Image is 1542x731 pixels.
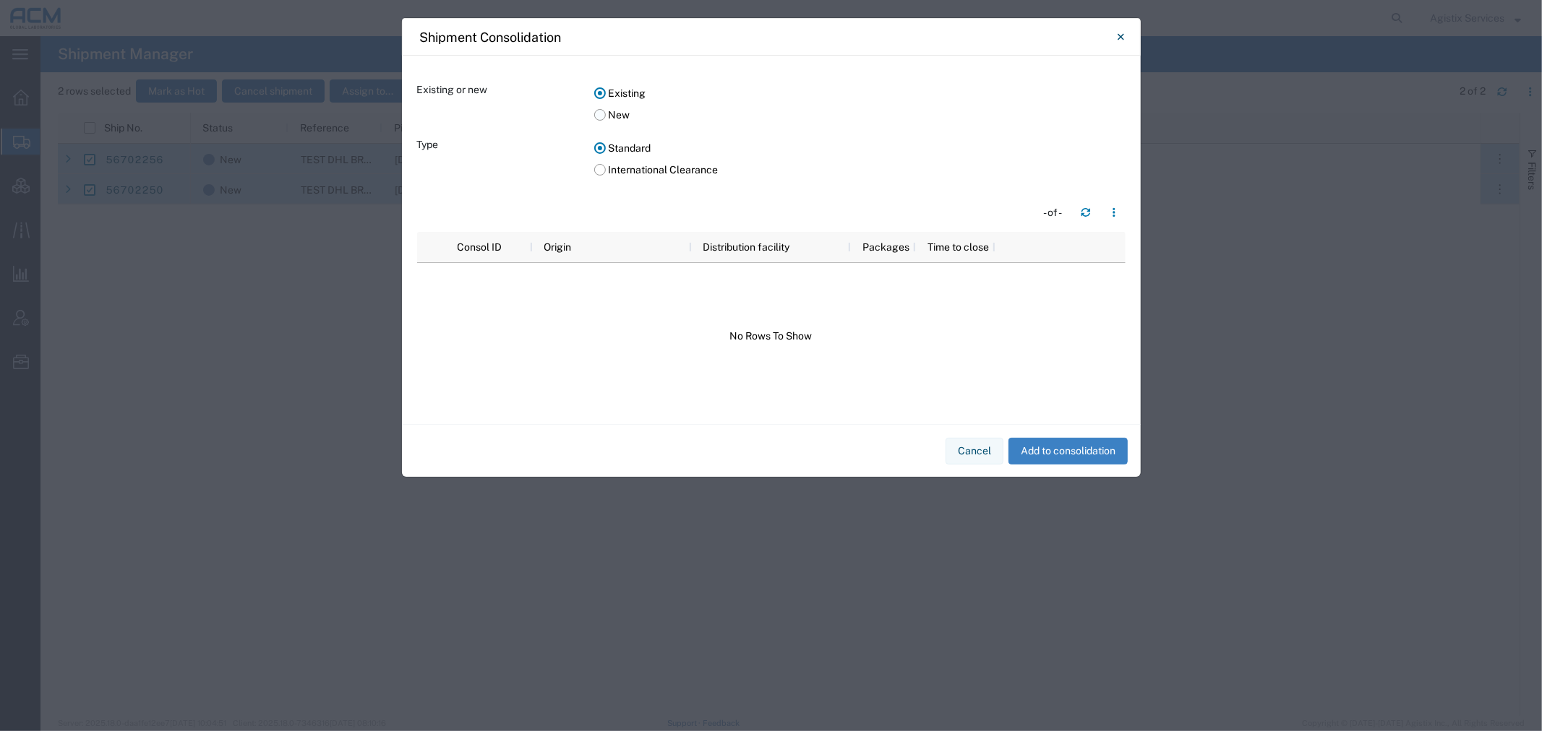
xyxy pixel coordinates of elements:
[594,159,1126,181] label: International Clearance
[703,241,790,253] span: Distribution facility
[1044,205,1069,220] div: - of -
[928,241,990,253] span: Time to close
[594,104,1126,126] label: New
[946,438,1003,464] button: Cancel
[1008,438,1128,464] button: Add to consolidation
[417,82,594,126] div: Existing or new
[594,137,1126,159] label: Standard
[862,241,910,253] span: Packages
[1074,201,1097,224] button: Refresh table
[458,241,502,253] span: Consol ID
[420,27,562,47] h4: Shipment Consolidation
[544,241,572,253] span: Origin
[417,137,594,181] div: Type
[594,82,1126,104] label: Existing
[1107,22,1136,51] button: Close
